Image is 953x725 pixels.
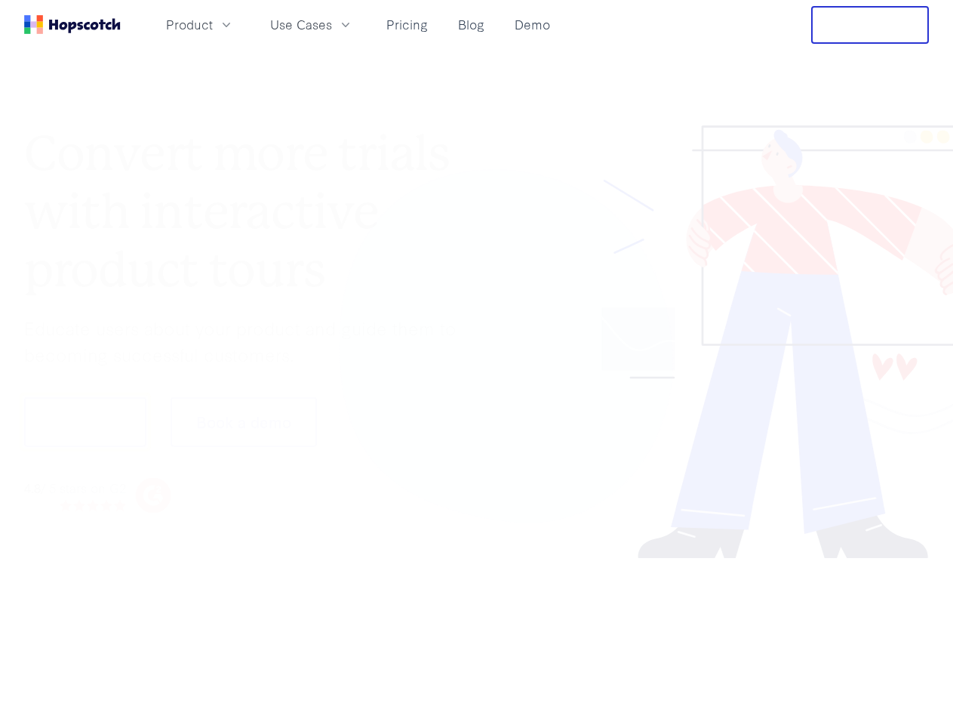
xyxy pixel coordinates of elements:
[270,15,332,34] span: Use Cases
[157,12,243,37] button: Product
[24,125,477,298] h1: Convert more trials with interactive product tours
[171,397,317,447] button: Book a demo
[24,478,41,495] strong: 4.8
[24,397,146,447] button: Show me!
[24,15,121,34] a: Home
[166,15,213,34] span: Product
[509,12,556,37] a: Demo
[811,6,929,44] button: Free Trial
[452,12,490,37] a: Blog
[24,478,126,497] div: / 5 stars on G2
[261,12,362,37] button: Use Cases
[380,12,434,37] a: Pricing
[24,315,477,367] p: Educate users about your product and guide them to becoming successful customers.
